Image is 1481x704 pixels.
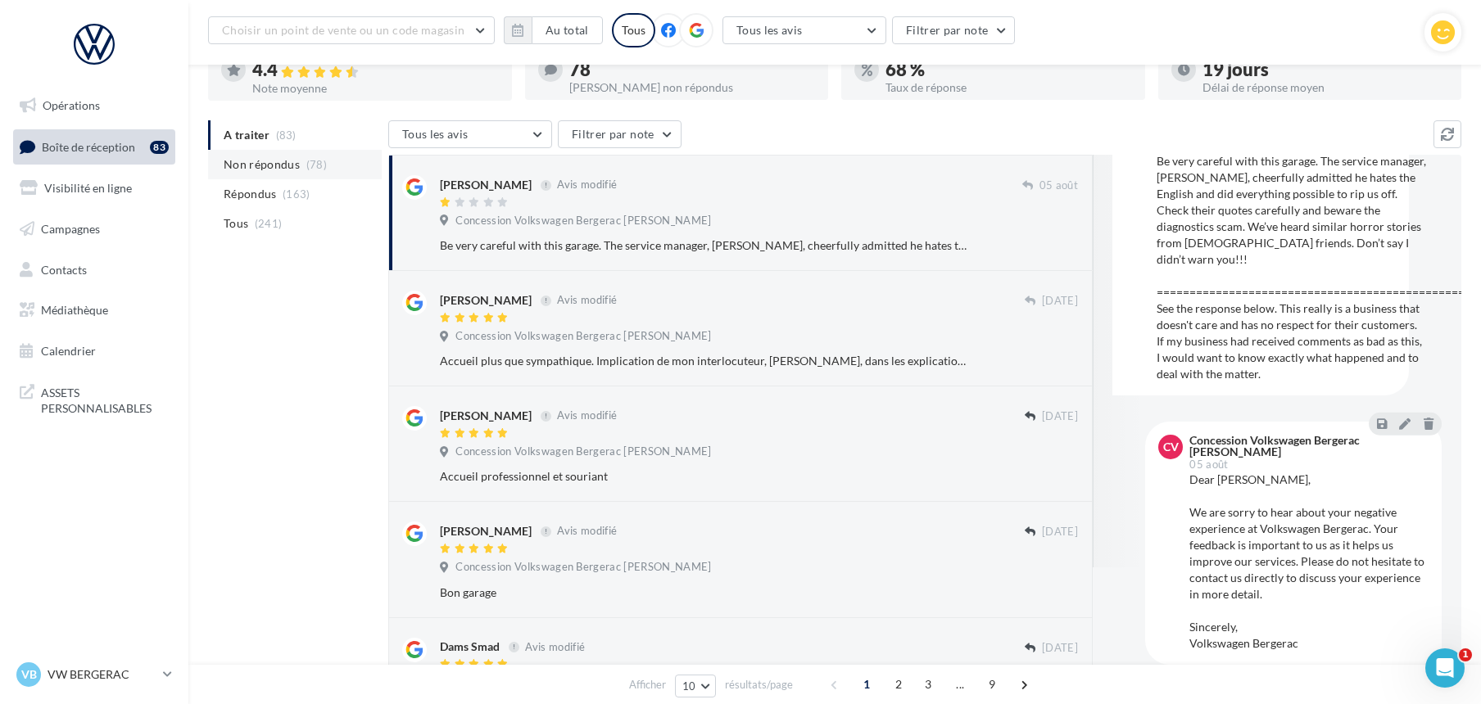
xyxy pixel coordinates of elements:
[402,127,469,141] span: Tous les avis
[892,16,1016,44] button: Filtrer par note
[1189,459,1228,470] span: 05 août
[612,13,655,47] div: Tous
[44,181,132,195] span: Visibilité en ligne
[252,83,499,94] div: Note moyenne
[224,156,300,173] span: Non répondus
[440,177,532,193] div: [PERSON_NAME]
[283,187,310,201] span: (163)
[440,237,971,254] div: Be very careful with this garage. The service manager, [PERSON_NAME], cheerfully admitted he hate...
[48,666,156,683] p: VW BERGERAC
[569,82,816,93] div: [PERSON_NAME] non répondus
[885,671,912,697] span: 2
[10,293,179,327] a: Médiathèque
[10,212,179,246] a: Campagnes
[388,120,552,148] button: Tous les avis
[557,525,617,538] span: Avis modifié
[10,253,179,287] a: Contacts
[722,16,886,44] button: Tous les avis
[13,659,175,690] a: VB VW BERGERAC
[208,16,495,44] button: Choisir un point de vente ou un code magasin
[10,375,179,423] a: ASSETS PERSONNALISABLES
[1189,435,1425,458] div: Concession Volkswagen Bergerac [PERSON_NAME]
[1202,82,1449,93] div: Délai de réponse moyen
[682,679,696,693] span: 10
[736,23,803,37] span: Tous les avis
[306,158,327,171] span: (78)
[255,217,283,230] span: (241)
[1042,641,1078,656] span: [DATE]
[43,98,100,112] span: Opérations
[947,671,973,697] span: ...
[979,671,1005,697] span: 9
[504,16,603,44] button: Au total
[557,409,617,422] span: Avis modifié
[532,16,603,44] button: Au total
[10,171,179,205] a: Visibilité en ligne
[1042,294,1078,309] span: [DATE]
[854,671,880,697] span: 1
[440,408,532,424] div: [PERSON_NAME]
[455,214,711,228] span: Concession Volkswagen Bergerac [PERSON_NAME]
[10,334,179,368] a: Calendrier
[1425,648,1465,688] iframe: Intercom live chat
[557,178,617,192] span: Avis modifié
[455,560,711,575] span: Concession Volkswagen Bergerac [PERSON_NAME]
[222,23,464,37] span: Choisir un point de vente ou un code magasin
[440,639,500,655] div: Dams Smad
[440,292,532,309] div: [PERSON_NAME]
[885,82,1132,93] div: Taux de réponse
[440,584,971,601] div: Bon garage
[150,141,169,154] div: 83
[1039,178,1078,193] span: 05 août
[569,61,816,79] div: 78
[224,215,248,232] span: Tous
[21,666,37,683] span: VB
[558,120,682,148] button: Filtrer par note
[629,677,666,693] span: Afficher
[455,445,711,459] span: Concession Volkswagen Bergerac [PERSON_NAME]
[1202,61,1449,79] div: 19 jours
[440,523,532,539] div: [PERSON_NAME]
[1189,472,1429,652] div: Dear [PERSON_NAME], We are sorry to hear about your negative experience at Volkswagen Bergerac. Y...
[41,381,169,417] span: ASSETS PERSONNALISABLES
[224,186,277,202] span: Répondus
[10,88,179,123] a: Opérations
[915,671,941,697] span: 3
[41,262,87,276] span: Contacts
[455,329,711,344] span: Concession Volkswagen Bergerac [PERSON_NAME]
[440,353,971,369] div: Accueil plus que sympathique. Implication de mon interlocuteur, [PERSON_NAME], dans les explicati...
[41,222,100,236] span: Campagnes
[725,677,793,693] span: résultats/page
[41,303,108,317] span: Médiathèque
[1042,409,1078,424] span: [DATE]
[1459,648,1472,661] span: 1
[41,344,96,358] span: Calendrier
[10,129,179,165] a: Boîte de réception83
[42,139,135,153] span: Boîte de réception
[1042,525,1078,539] span: [DATE]
[675,675,717,697] button: 10
[885,61,1132,79] div: 68 %
[440,468,971,485] div: Accueil professionnel et souriant
[525,640,585,653] span: Avis modifié
[557,294,617,307] span: Avis modifié
[1163,439,1179,455] span: CV
[1157,153,1427,382] div: Be very careful with this garage. The service manager, [PERSON_NAME], cheerfully admitted he hate...
[252,61,499,79] div: 4.4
